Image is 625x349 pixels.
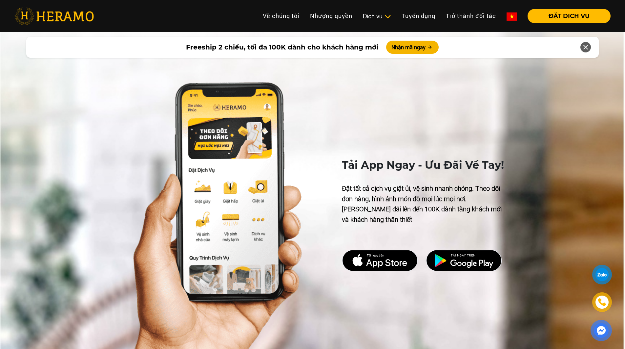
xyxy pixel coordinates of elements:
[258,9,305,23] a: Về chúng tôi
[426,250,502,271] img: DMCA.com Protection Status
[342,157,510,173] p: Tải App Ngay - Ưu Đãi Về Tay!
[528,9,611,23] button: ĐẶT DỊCH VỤ
[441,9,501,23] a: Trở thành đối tác
[386,41,439,54] button: Nhận mã ngay
[342,250,418,271] img: DMCA.com Protection Status
[507,12,517,21] img: vn-flag.png
[593,293,611,311] a: phone-icon
[186,42,378,52] span: Freeship 2 chiều, tối đa 100K dành cho khách hàng mới
[522,13,611,19] a: ĐẶT DỊCH VỤ
[305,9,358,23] a: Nhượng quyền
[342,184,510,225] p: Đặt tất cả dịch vụ giặt ủi, vệ sinh nhanh chóng. Theo dõi đơn hàng, hình ảnh món đồ mọi lúc mọi n...
[597,298,607,307] img: phone-icon
[14,8,94,25] img: heramo-logo.png
[363,12,391,21] div: Dịch vụ
[384,13,391,20] img: subToggleIcon
[396,9,441,23] a: Tuyển dụng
